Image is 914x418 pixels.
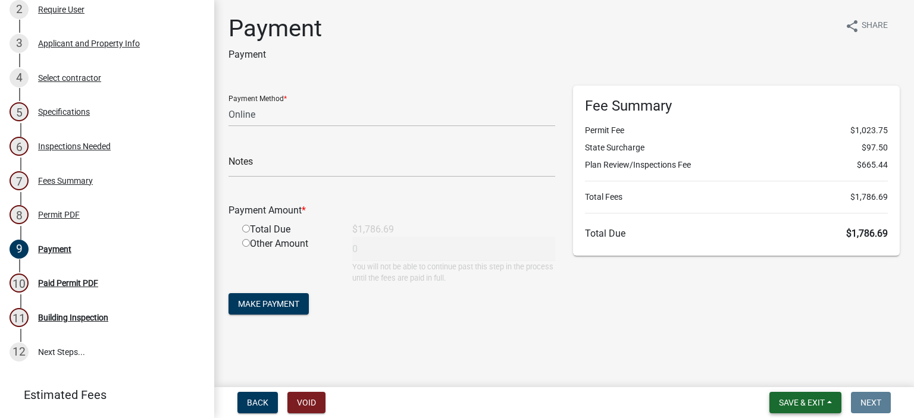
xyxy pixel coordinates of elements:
h1: Payment [228,14,322,43]
span: Save & Exit [779,398,825,407]
div: 8 [10,205,29,224]
div: Building Inspection [38,313,108,322]
li: Plan Review/Inspections Fee [585,159,888,171]
div: 6 [10,137,29,156]
button: Save & Exit [769,392,841,413]
div: 12 [10,342,29,362]
div: Permit PDF [38,210,80,219]
div: 7 [10,171,29,190]
span: $97.50 [862,142,888,154]
div: 11 [10,308,29,327]
i: share [845,19,859,33]
div: 9 [10,240,29,259]
span: Share [862,19,888,33]
div: 10 [10,274,29,293]
p: Payment [228,48,322,62]
div: Payment Amount [220,203,564,218]
span: $1,023.75 [850,124,888,137]
button: shareShare [835,14,897,37]
span: $1,786.69 [850,191,888,203]
h6: Total Due [585,228,888,239]
button: Next [851,392,891,413]
span: $1,786.69 [846,228,888,239]
div: 5 [10,102,29,121]
div: Specifications [38,108,90,116]
button: Make Payment [228,293,309,315]
span: $665.44 [857,159,888,171]
a: Estimated Fees [10,383,195,407]
button: Void [287,392,325,413]
div: Payment [38,245,71,253]
li: State Surcharge [585,142,888,154]
div: 4 [10,68,29,87]
span: Back [247,398,268,407]
span: Make Payment [238,299,299,309]
button: Back [237,392,278,413]
div: Paid Permit PDF [38,279,98,287]
div: 3 [10,34,29,53]
div: Other Amount [233,237,343,284]
li: Total Fees [585,191,888,203]
div: Fees Summary [38,177,93,185]
h6: Fee Summary [585,98,888,115]
div: Inspections Needed [38,142,111,150]
div: Select contractor [38,74,101,82]
li: Permit Fee [585,124,888,137]
span: Next [860,398,881,407]
div: Applicant and Property Info [38,39,140,48]
div: Require User [38,5,84,14]
div: Total Due [233,222,343,237]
